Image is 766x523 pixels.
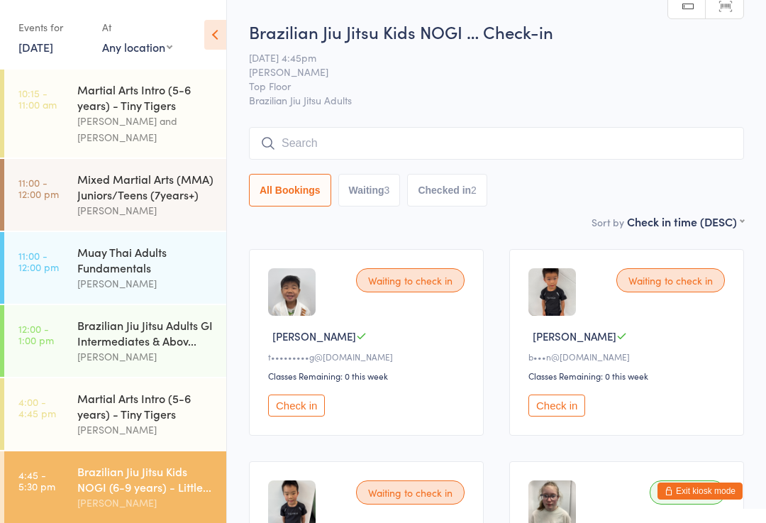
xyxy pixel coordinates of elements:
[384,185,390,196] div: 3
[356,480,465,505] div: Waiting to check in
[249,65,722,79] span: [PERSON_NAME]
[77,390,214,422] div: Martial Arts Intro (5-6 years) - Tiny Tigers
[18,39,53,55] a: [DATE]
[268,395,325,417] button: Check in
[18,323,54,346] time: 12:00 - 1:00 pm
[18,177,59,199] time: 11:00 - 12:00 pm
[528,395,585,417] button: Check in
[268,268,316,316] img: image1750833391.png
[4,451,226,523] a: 4:45 -5:30 pmBrazilian Jiu Jitsu Kids NOGI (6-9 years) - Little...[PERSON_NAME]
[77,463,214,495] div: Brazilian Jiu Jitsu Kids NOGI (6-9 years) - Little...
[77,171,214,202] div: Mixed Martial Arts (MMA) Juniors/Teens (7years+)
[77,495,214,511] div: [PERSON_NAME]
[77,348,214,365] div: [PERSON_NAME]
[528,268,576,316] img: image1739857344.png
[102,16,172,39] div: At
[249,174,331,207] button: All Bookings
[4,232,226,304] a: 11:00 -12:00 pmMuay Thai Adults Fundamentals[PERSON_NAME]
[18,469,55,492] time: 4:45 - 5:30 pm
[4,305,226,377] a: 12:00 -1:00 pmBrazilian Jiu Jitsu Adults GI Intermediates & Abov...[PERSON_NAME]
[268,351,469,363] div: t•••••••••g@[DOMAIN_NAME]
[18,87,57,110] time: 10:15 - 11:00 am
[528,351,729,363] div: b•••n@[DOMAIN_NAME]
[268,370,469,382] div: Classes Remaining: 0 this week
[77,82,214,113] div: Martial Arts Intro (5-6 years) - Tiny Tigers
[657,483,743,500] button: Exit kiosk mode
[272,329,356,343] span: [PERSON_NAME]
[249,93,744,107] span: Brazilian Jiu Jitsu Adults
[407,174,487,207] button: Checked in2
[650,480,725,505] div: Checked in
[338,174,401,207] button: Waiting3
[77,422,214,438] div: [PERSON_NAME]
[4,70,226,158] a: 10:15 -11:00 amMartial Arts Intro (5-6 years) - Tiny Tigers[PERSON_NAME] and [PERSON_NAME]
[249,20,744,43] h2: Brazilian Jiu Jitsu Kids NOGI … Check-in
[18,250,59,272] time: 11:00 - 12:00 pm
[77,275,214,292] div: [PERSON_NAME]
[249,50,722,65] span: [DATE] 4:45pm
[533,329,616,343] span: [PERSON_NAME]
[249,79,722,93] span: Top Floor
[18,16,88,39] div: Events for
[18,396,56,419] time: 4:00 - 4:45 pm
[356,268,465,292] div: Waiting to check in
[471,185,477,196] div: 2
[616,268,725,292] div: Waiting to check in
[592,215,624,229] label: Sort by
[77,244,214,275] div: Muay Thai Adults Fundamentals
[77,113,214,145] div: [PERSON_NAME] and [PERSON_NAME]
[627,214,744,229] div: Check in time (DESC)
[77,202,214,219] div: [PERSON_NAME]
[77,317,214,348] div: Brazilian Jiu Jitsu Adults GI Intermediates & Abov...
[4,159,226,231] a: 11:00 -12:00 pmMixed Martial Arts (MMA) Juniors/Teens (7years+)[PERSON_NAME]
[4,378,226,450] a: 4:00 -4:45 pmMartial Arts Intro (5-6 years) - Tiny Tigers[PERSON_NAME]
[528,370,729,382] div: Classes Remaining: 0 this week
[249,127,744,160] input: Search
[102,39,172,55] div: Any location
